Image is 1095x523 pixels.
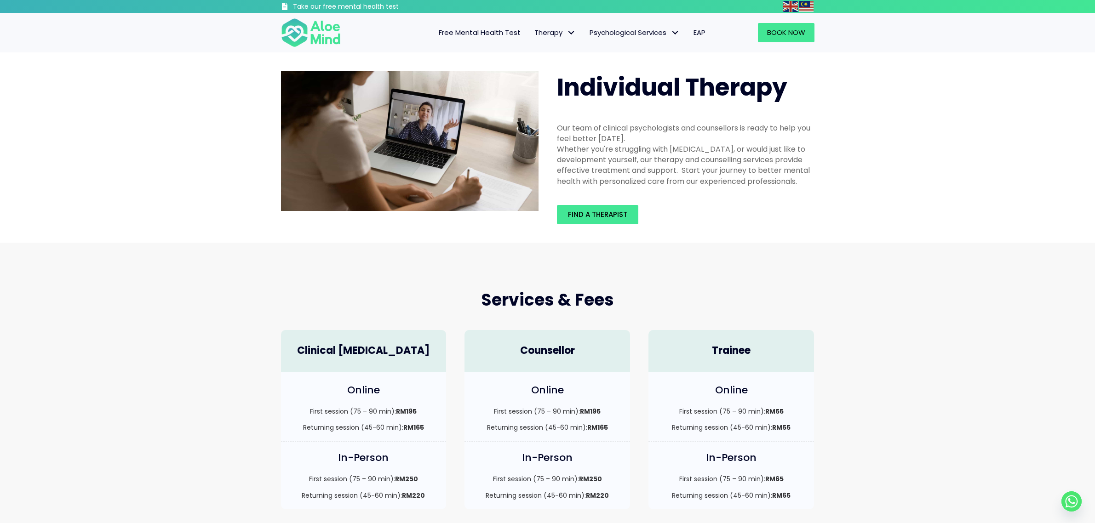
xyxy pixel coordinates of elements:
[474,383,621,398] h4: Online
[402,491,425,500] strong: RM220
[396,407,417,416] strong: RM195
[353,23,712,42] nav: Menu
[580,407,601,416] strong: RM195
[290,451,437,465] h4: In-Person
[474,451,621,465] h4: In-Person
[658,474,805,483] p: First session (75 – 90 min):
[758,23,814,42] a: Book Now
[687,23,712,42] a: EAP
[293,2,448,11] h3: Take our free mental health test
[290,344,437,358] h4: Clinical [MEDICAL_DATA]
[534,28,576,37] span: Therapy
[290,474,437,483] p: First session (75 – 90 min):
[694,28,705,37] span: EAP
[783,1,799,11] a: English
[281,71,539,211] img: Therapy online individual
[403,423,424,432] strong: RM165
[290,423,437,432] p: Returning session (45-60 min):
[395,474,418,483] strong: RM250
[658,451,805,465] h4: In-Person
[565,26,578,40] span: Therapy: submenu
[557,123,814,144] div: Our team of clinical psychologists and counsellors is ready to help you feel better [DATE].
[586,491,609,500] strong: RM220
[658,383,805,398] h4: Online
[658,407,805,416] p: First session (75 – 90 min):
[474,491,621,500] p: Returning session (45-60 min):
[658,344,805,358] h4: Trainee
[799,1,814,11] a: Malay
[481,288,614,312] span: Services & Fees
[590,28,680,37] span: Psychological Services
[772,491,791,500] strong: RM65
[474,344,621,358] h4: Counsellor
[474,423,621,432] p: Returning session (45-60 min):
[557,205,638,224] a: Find a therapist
[557,70,787,104] span: Individual Therapy
[474,474,621,483] p: First session (75 – 90 min):
[1061,491,1082,512] a: Whatsapp
[474,407,621,416] p: First session (75 – 90 min):
[669,26,682,40] span: Psychological Services: submenu
[583,23,687,42] a: Psychological ServicesPsychological Services: submenu
[767,28,805,37] span: Book Now
[579,474,602,483] strong: RM250
[290,491,437,500] p: Returning session (45-60 min):
[290,407,437,416] p: First session (75 – 90 min):
[772,423,791,432] strong: RM55
[658,423,805,432] p: Returning session (45-60 min):
[587,423,608,432] strong: RM165
[783,1,798,12] img: en
[290,383,437,398] h4: Online
[557,144,814,187] div: Whether you're struggling with [MEDICAL_DATA], or would just like to development yourself, our th...
[281,2,448,13] a: Take our free mental health test
[432,23,527,42] a: Free Mental Health Test
[799,1,814,12] img: ms
[281,17,341,48] img: Aloe mind Logo
[658,491,805,500] p: Returning session (45-60 min):
[439,28,521,37] span: Free Mental Health Test
[568,210,627,219] span: Find a therapist
[527,23,583,42] a: TherapyTherapy: submenu
[765,474,784,483] strong: RM65
[765,407,784,416] strong: RM55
